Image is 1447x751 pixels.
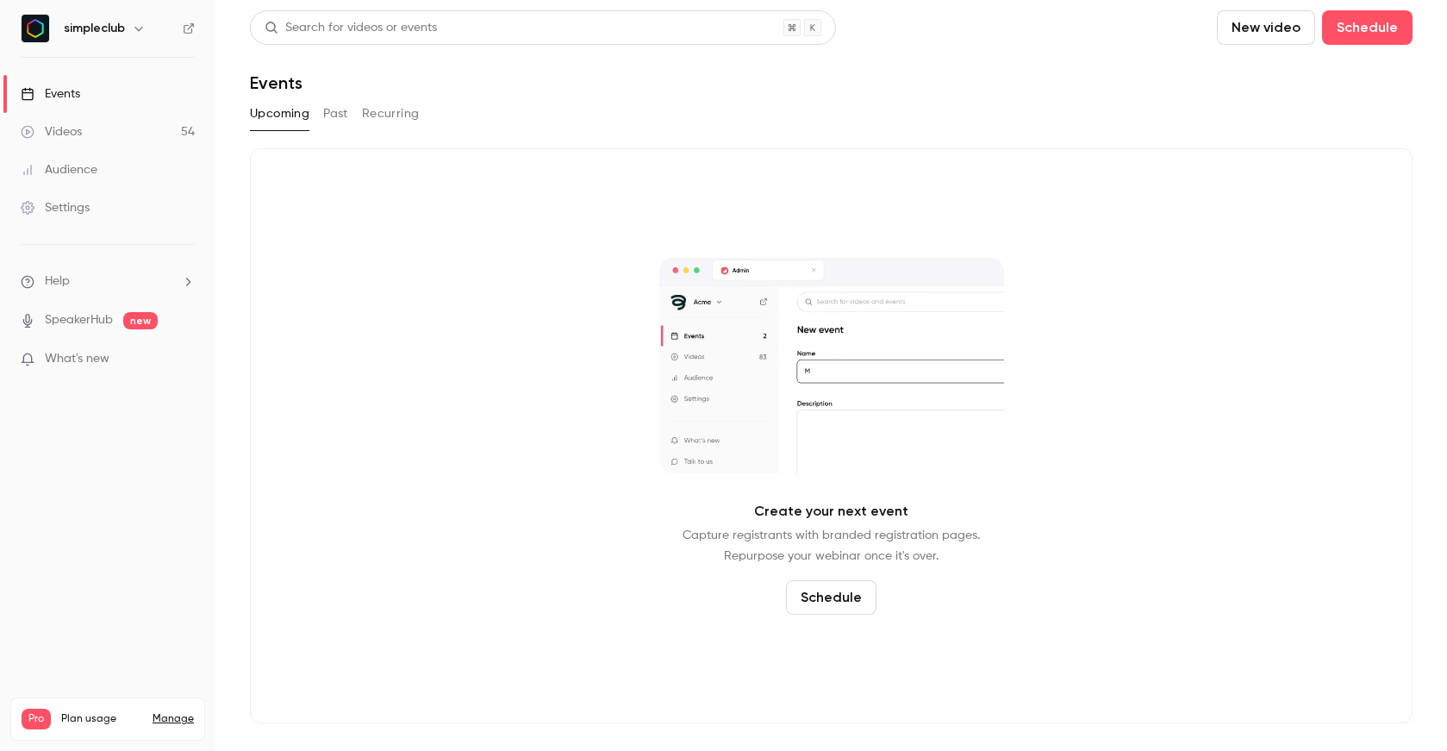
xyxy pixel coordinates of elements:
[1322,10,1413,45] button: Schedule
[22,15,49,42] img: simpleclub
[786,580,876,615] button: Schedule
[323,100,348,128] button: Past
[45,311,113,329] a: SpeakerHub
[64,20,125,37] h6: simpleclub
[21,123,82,141] div: Videos
[21,85,80,103] div: Events
[45,350,109,368] span: What's new
[265,19,437,37] div: Search for videos or events
[21,272,195,291] li: help-dropdown-opener
[683,525,980,566] p: Capture registrants with branded registration pages. Repurpose your webinar once it's over.
[61,712,142,726] span: Plan usage
[754,501,908,522] p: Create your next event
[45,272,70,291] span: Help
[21,161,97,178] div: Audience
[21,199,90,216] div: Settings
[250,72,302,93] h1: Events
[22,709,51,729] span: Pro
[123,312,158,329] span: new
[362,100,420,128] button: Recurring
[1217,10,1315,45] button: New video
[174,352,195,367] iframe: Noticeable Trigger
[153,712,194,726] a: Manage
[250,100,309,128] button: Upcoming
